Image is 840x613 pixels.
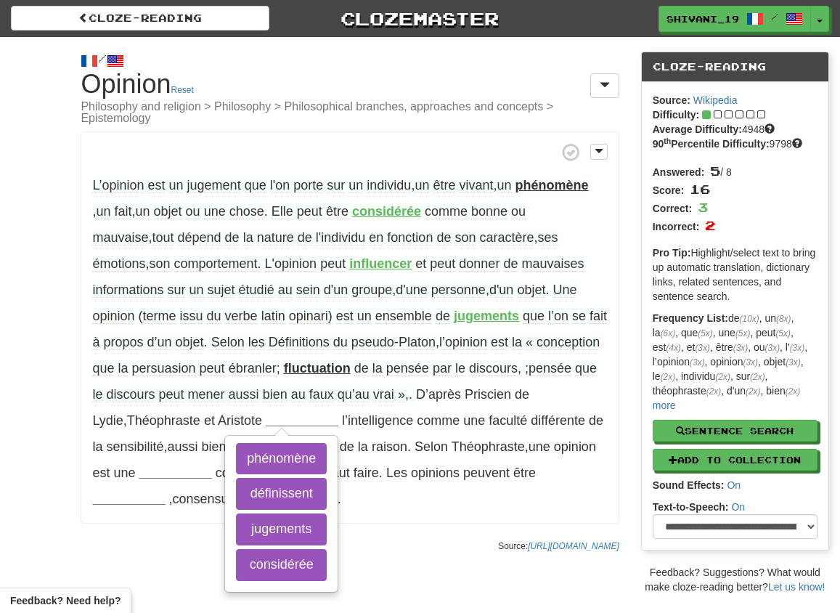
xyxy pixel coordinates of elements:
span: issu [180,309,203,324]
span: une [113,466,135,480]
span: de [298,230,312,245]
span: et [415,256,426,272]
span: de [340,439,354,454]
span: l’on [548,309,568,324]
span: émotions [92,256,145,272]
span: faux [309,387,334,402]
span: mauvaise [92,230,148,245]
span: individu [367,178,411,193]
p: Highlight/select text to bring up automatic translation, dictionary links, related sentences, and... [653,245,817,304]
a: Cloze-Reading [11,6,269,31]
a: On [727,479,741,491]
span: un [497,178,512,193]
em: (3x) [695,343,709,353]
span: , . [169,492,341,506]
span: est [336,309,354,324]
em: (2x) [746,386,760,397]
span: 3 [698,199,708,215]
span: que [575,361,597,376]
span: Lydie [92,413,123,428]
span: qu’au [338,387,370,402]
span: et [204,413,215,428]
span: ses [538,230,558,245]
span: est [491,335,508,350]
span: un [96,204,110,219]
span: , ; [92,335,600,376]
em: (5x) [698,328,712,338]
span: peut [158,387,184,402]
span: pensée [386,361,429,376]
button: définissent [236,478,327,510]
strong: considérée [352,204,421,219]
span: de [225,230,240,245]
span: la [92,439,102,454]
span: , , . [92,256,584,298]
span: Théophraste [452,439,525,454]
span: ébranler [229,361,277,376]
em: (2x) [786,386,800,397]
a: On [731,501,745,513]
a: [URL][DOMAIN_NAME] [528,541,619,551]
strong: influencer [349,256,412,271]
span: D’après [416,387,461,402]
span: peut [430,256,455,272]
em: (10x) [740,314,759,324]
span: mener [188,387,225,402]
strong: Answered: [653,166,705,178]
span: que [523,309,545,324]
button: jugements [236,513,327,545]
span: donner [459,256,499,272]
span: un [136,204,150,219]
span: faire [354,466,379,480]
span: Selon [415,439,448,454]
span: tout [152,230,174,245]
span: porte [293,178,323,193]
span: verbe [225,309,258,324]
strong: Correct: [653,203,692,214]
span: la [118,361,128,376]
span: la [512,335,522,350]
span: sur [327,178,345,193]
a: Clozemaster [291,6,550,31]
span: raison [372,439,407,454]
span: bonne [471,204,507,219]
em: (3x) [733,343,748,353]
span: fait [114,204,131,219]
span: sein [296,283,320,298]
span: objet [176,335,204,350]
span: Aristote [218,413,262,428]
em: (2x) [661,372,675,382]
span: opinion [92,309,134,324]
span: son [149,256,170,272]
span: mauvaises [521,256,584,272]
span: , [92,439,596,480]
em: (4x) [666,343,680,353]
span: opinion [554,439,596,454]
span: nature [257,230,294,245]
strong: Sound Effects: [653,479,725,491]
span: informations [92,283,163,298]
strong: Source: [653,94,690,106]
span: est [92,466,110,480]
span: un [415,178,429,193]
small: Philosophy and religion > Philosophy > Philosophical branches, approaches and concepts > Epistemo... [81,101,619,124]
em: (2x) [750,372,764,382]
span: comme [425,204,468,219]
span: faculté [489,413,527,428]
span: étudié [239,283,274,298]
a: Let us know! [768,581,825,593]
span: pseudo-Platon [351,335,436,350]
span: différente [531,413,585,428]
span: ensemble [375,309,432,324]
span: l’opinion [439,335,487,350]
div: Feedback? Suggestions? What would make cloze-reading better? [641,565,829,594]
em: (3x) [790,343,804,353]
span: que [245,178,266,193]
span: le [455,361,465,376]
strong: phénomène [515,178,589,192]
span: de [589,413,603,428]
strong: __________ [139,466,212,480]
span: d'un [324,283,348,298]
span: caractère [480,230,534,245]
span: , . [92,413,603,454]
